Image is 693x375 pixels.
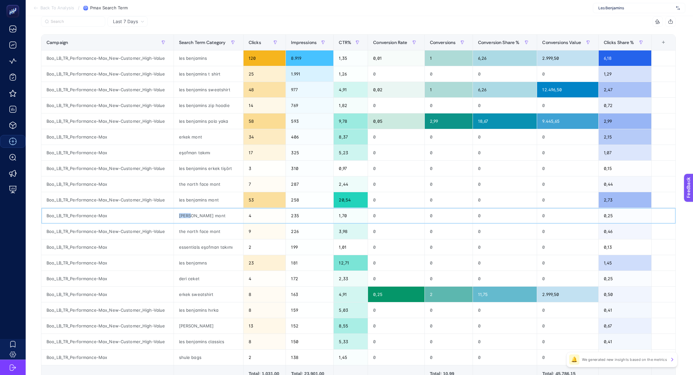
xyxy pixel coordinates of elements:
[473,129,537,145] div: 0
[425,98,473,113] div: 0
[244,334,286,349] div: 8
[334,98,368,113] div: 1,82
[569,354,579,365] div: 🔔
[174,302,243,318] div: les benjamins hırka
[599,318,651,334] div: 0,67
[478,40,520,45] span: Conversion Share %
[286,66,333,82] div: 1.991
[473,50,537,66] div: 6,26
[286,50,333,66] div: 8.919
[334,113,368,129] div: 9,78
[41,208,174,223] div: Boo_LB_TR_Performance-Max
[599,98,651,113] div: 0,72
[334,318,368,334] div: 8,55
[41,176,174,192] div: Boo_LB_TR_Performance-Max
[334,82,368,97] div: 4,91
[174,161,243,176] div: les benjamins erkek tişört
[473,176,537,192] div: 0
[41,224,174,239] div: Boo_LB_TR_Performance-Max_New-Customer_High-Value
[425,302,473,318] div: 0
[599,255,651,271] div: 1,45
[425,82,473,97] div: 1
[473,255,537,271] div: 0
[244,82,286,97] div: 48
[368,50,424,66] div: 0,01
[425,66,473,82] div: 0
[473,208,537,223] div: 0
[368,113,424,129] div: 0,05
[291,40,317,45] span: Impressions
[368,271,424,286] div: 0
[473,161,537,176] div: 0
[334,271,368,286] div: 2,33
[604,40,634,45] span: Clicks Share %
[286,145,333,160] div: 325
[473,145,537,160] div: 0
[537,302,598,318] div: 0
[286,129,333,145] div: 406
[599,239,651,255] div: 0,13
[537,318,598,334] div: 0
[425,334,473,349] div: 0
[244,113,286,129] div: 58
[368,208,424,223] div: 0
[599,271,651,286] div: 0,25
[286,161,333,176] div: 310
[174,50,243,66] div: les benjamins
[473,239,537,255] div: 0
[244,208,286,223] div: 4
[174,318,243,334] div: [PERSON_NAME]
[244,50,286,66] div: 120
[174,224,243,239] div: the north face mont
[41,66,174,82] div: Boo_LB_TR_Performance-Max_New-Customer_High-Value
[174,145,243,160] div: eşofman takımı
[244,161,286,176] div: 3
[657,40,670,45] div: +
[537,113,598,129] div: 9.445,65
[286,350,333,365] div: 138
[599,161,651,176] div: 0,15
[657,40,662,54] div: 10 items selected
[599,350,651,365] div: 0,13
[473,113,537,129] div: 18,67
[537,350,598,365] div: 0
[113,18,138,25] span: Last 7 Days
[473,334,537,349] div: 0
[244,239,286,255] div: 2
[599,208,651,223] div: 0,25
[174,255,243,271] div: les benjamıns
[41,271,174,286] div: Boo_LB_TR_Performance-Max
[244,255,286,271] div: 23
[41,350,174,365] div: Boo_LB_TR_Performance-Max
[599,302,651,318] div: 0,41
[286,98,333,113] div: 769
[425,113,473,129] div: 2,99
[368,145,424,160] div: 0
[244,302,286,318] div: 8
[599,82,651,97] div: 2,47
[368,161,424,176] div: 0
[537,161,598,176] div: 0
[286,287,333,302] div: 163
[40,5,74,11] span: Back To Analysis
[599,145,651,160] div: 1,07
[473,287,537,302] div: 11,75
[537,255,598,271] div: 0
[174,113,243,129] div: les benjamins polo yaka
[90,5,128,11] span: Pmax Search Term
[599,192,651,208] div: 2,73
[244,129,286,145] div: 34
[425,208,473,223] div: 0
[368,287,424,302] div: 0,25
[334,255,368,271] div: 12,71
[473,302,537,318] div: 0
[286,113,333,129] div: 593
[537,50,598,66] div: 2.999,50
[425,239,473,255] div: 0
[473,224,537,239] div: 0
[51,19,101,24] input: Search
[286,176,333,192] div: 287
[473,82,537,97] div: 6,26
[537,66,598,82] div: 0
[599,66,651,82] div: 1,29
